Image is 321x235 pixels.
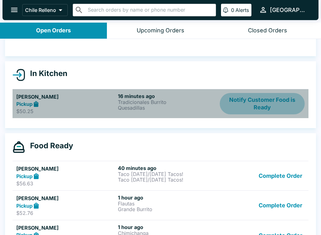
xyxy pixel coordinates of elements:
button: Complete Order [256,165,305,187]
h5: [PERSON_NAME] [16,194,115,202]
a: [PERSON_NAME]Pickup$50.2516 minutes agoTradicionales BurritoQuesadillasNotify Customer Food is Ready [13,89,308,118]
h6: 1 hour ago [118,194,217,201]
h4: Food Ready [25,141,73,150]
p: Quesadillas [118,105,217,111]
div: Upcoming Orders [137,27,184,34]
p: $50.25 [16,108,115,114]
div: Open Orders [36,27,71,34]
input: Search orders by name or phone number [86,6,213,14]
h6: 1 hour ago [118,224,217,230]
p: Flautas [118,201,217,206]
button: Chile Relleno [22,4,68,16]
h5: [PERSON_NAME] [16,93,115,101]
p: Alerts [235,7,249,13]
p: $56.63 [16,180,115,187]
a: [PERSON_NAME]Pickup$56.6340 minutes agoTaco [DATE]/[DATE] Tacos!Taco [DATE]/[DATE] Tacos!Complete... [13,161,308,190]
p: Tradicionales Burrito [118,99,217,105]
button: Notify Customer Food is Ready [220,93,305,115]
p: Chile Relleno [25,7,56,13]
p: Taco [DATE]/[DATE] Tacos! [118,177,217,183]
p: $52.76 [16,210,115,216]
strong: Pickup [16,173,33,179]
p: Grande Burrito [118,206,217,212]
h6: 16 minutes ago [118,93,217,99]
h4: In Kitchen [25,69,67,78]
div: Closed Orders [248,27,287,34]
button: Complete Order [256,194,305,216]
div: [GEOGRAPHIC_DATA] [270,6,308,14]
strong: Pickup [16,203,33,209]
button: [GEOGRAPHIC_DATA] [256,3,311,17]
strong: Pickup [16,101,33,107]
h6: 40 minutes ago [118,165,217,171]
button: open drawer [6,2,22,18]
a: [PERSON_NAME]Pickup$52.761 hour agoFlautasGrande BurritoComplete Order [13,190,308,220]
p: Taco [DATE]/[DATE] Tacos! [118,171,217,177]
h5: [PERSON_NAME] [16,224,115,232]
h5: [PERSON_NAME] [16,165,115,172]
p: 0 [231,7,234,13]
